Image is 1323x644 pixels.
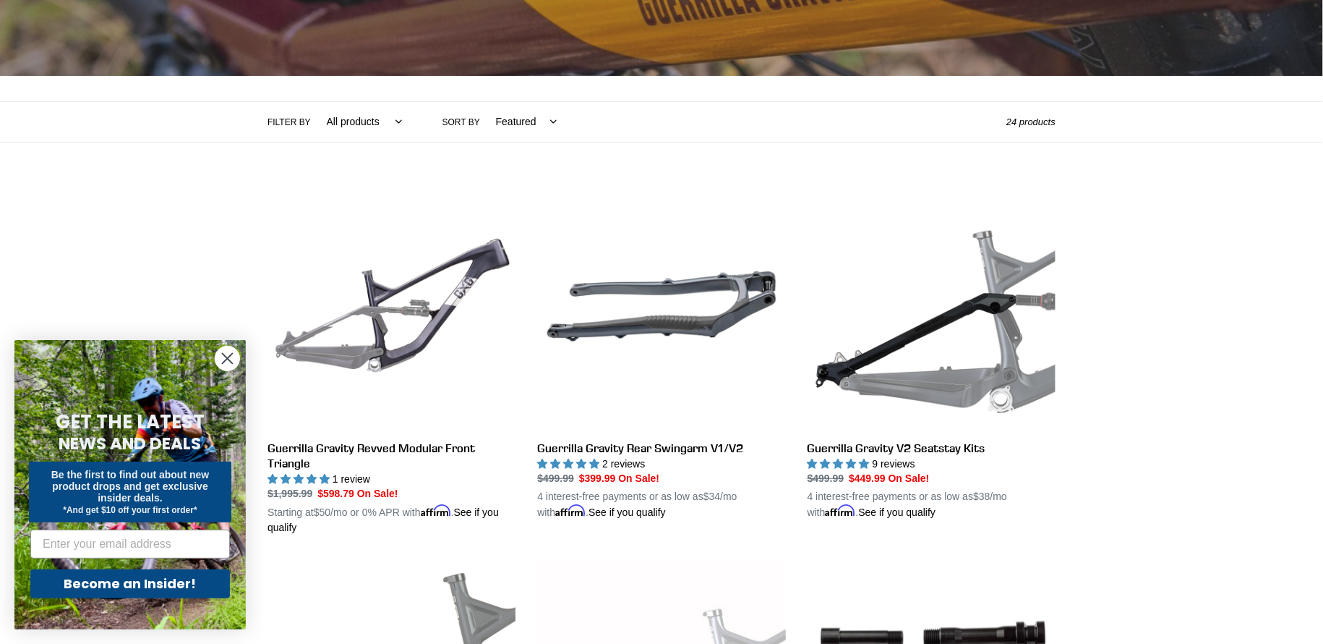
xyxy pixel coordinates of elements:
label: Filter by [267,116,311,129]
button: Become an Insider! [30,569,230,598]
button: Close dialog [215,346,240,371]
span: GET THE LATEST [56,409,205,435]
input: Enter your email address [30,530,230,559]
span: NEWS AND DEALS [59,432,202,455]
span: *And get $10 off your first order* [63,505,197,515]
label: Sort by [442,116,480,129]
span: 24 products [1006,116,1056,127]
span: Be the first to find out about new product drops and get exclusive insider deals. [51,469,210,504]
